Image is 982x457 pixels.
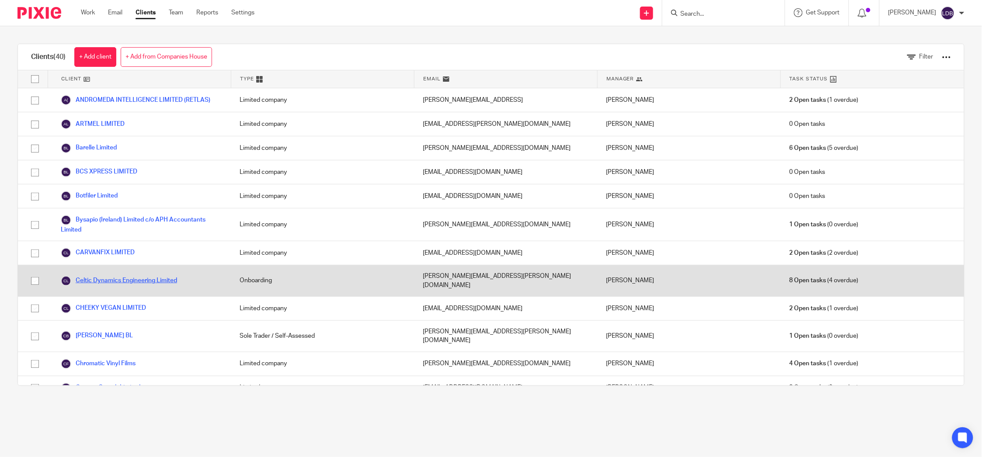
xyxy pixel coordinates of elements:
a: Creator Growth Limited [61,383,140,393]
a: BCS XPRESS LIMITED [61,167,137,177]
a: ANDROMEDA INTELLIGENCE LIMITED (RETLAS) [61,95,210,105]
span: Client [61,75,81,83]
a: Botfiler Limited [61,191,118,201]
div: Limited company [231,208,414,241]
div: Limited company [231,352,414,376]
a: Reports [196,8,218,17]
div: [EMAIL_ADDRESS][DOMAIN_NAME] [414,184,597,208]
span: Type [240,75,254,83]
div: [PERSON_NAME][EMAIL_ADDRESS][DOMAIN_NAME] [414,352,597,376]
div: Limited company [231,241,414,265]
div: [EMAIL_ADDRESS][DOMAIN_NAME] [414,241,597,265]
div: [PERSON_NAME] [598,265,781,296]
a: Clients [136,8,156,17]
img: svg%3E [61,215,71,225]
span: (1 overdue) [790,96,859,104]
h1: Clients [31,52,66,62]
img: Pixie [17,7,61,19]
div: Limited company [231,184,414,208]
div: Limited company [231,136,414,160]
img: svg%3E [61,359,71,369]
span: 2 Open tasks [790,304,826,313]
span: (5 overdue) [790,144,859,152]
a: Email [108,8,122,17]
span: 2 Open tasks [790,249,826,257]
a: CARVANFIX LIMITED [61,248,135,258]
span: 6 Open tasks [790,144,826,152]
span: (4 overdue) [790,276,859,285]
span: Filter [919,54,933,60]
a: CHEEKY VEGAN LIMITED [61,303,146,314]
div: [PERSON_NAME] [598,376,781,400]
span: (1 overdue) [790,359,859,368]
img: svg%3E [61,383,71,393]
div: [PERSON_NAME][EMAIL_ADDRESS][PERSON_NAME][DOMAIN_NAME] [414,321,597,352]
a: ARTMEL LIMITED [61,119,125,129]
div: [PERSON_NAME] [598,160,781,184]
span: (2 overdue) [790,383,859,392]
div: [PERSON_NAME] [598,241,781,265]
a: Settings [231,8,254,17]
div: [PERSON_NAME][EMAIL_ADDRESS][DOMAIN_NAME] [414,208,597,241]
img: svg%3E [61,119,71,129]
span: 0 Open tasks [790,120,825,128]
img: svg%3E [61,95,71,105]
span: Task Status [790,75,828,83]
div: [PERSON_NAME][EMAIL_ADDRESS][PERSON_NAME][DOMAIN_NAME] [414,265,597,296]
span: Email [423,75,441,83]
div: Sole Trader / Self-Assessed [231,321,414,352]
div: Onboarding [231,265,414,296]
div: [PERSON_NAME][EMAIL_ADDRESS] [414,88,597,112]
span: (2 overdue) [790,249,859,257]
img: svg%3E [61,303,71,314]
img: svg%3E [941,6,955,20]
div: Limited company [231,376,414,400]
span: (1 overdue) [790,304,859,313]
div: [PERSON_NAME] [598,208,781,241]
img: svg%3E [61,143,71,153]
div: [PERSON_NAME] [598,321,781,352]
div: Limited company [231,112,414,136]
div: Limited company [231,88,414,112]
span: (40) [53,53,66,60]
span: (0 overdue) [790,332,859,340]
img: svg%3E [61,167,71,177]
div: [PERSON_NAME] [598,88,781,112]
span: (0 overdue) [790,220,859,229]
p: [PERSON_NAME] [888,8,937,17]
span: 0 Open tasks [790,192,825,201]
div: [PERSON_NAME] [598,184,781,208]
a: Work [81,8,95,17]
a: Chromatic Vinyl Films [61,359,136,369]
span: Get Support [806,10,840,16]
a: + Add from Companies House [121,47,212,67]
a: Celtic Dynamics Engineering Limited [61,276,177,286]
img: svg%3E [61,191,71,201]
span: 4 Open tasks [790,359,826,368]
div: [PERSON_NAME] [598,297,781,320]
a: Barelle Limited [61,143,117,153]
span: 8 Open tasks [790,276,826,285]
a: Bysapio (Ireland) Limited c/o APH Accountants Limited [61,215,222,234]
img: svg%3E [61,276,71,286]
div: Limited company [231,160,414,184]
div: [EMAIL_ADDRESS][DOMAIN_NAME] [414,376,597,400]
input: Select all [27,71,43,87]
div: [PERSON_NAME] [598,136,781,160]
div: Limited company [231,297,414,320]
input: Search [680,10,759,18]
span: 3 Open tasks [790,383,826,392]
a: + Add client [74,47,116,67]
div: [EMAIL_ADDRESS][DOMAIN_NAME] [414,160,597,184]
span: Manager [606,75,634,83]
img: svg%3E [61,248,71,258]
div: [EMAIL_ADDRESS][PERSON_NAME][DOMAIN_NAME] [414,112,597,136]
a: Team [169,8,183,17]
div: [PERSON_NAME][EMAIL_ADDRESS][DOMAIN_NAME] [414,136,597,160]
div: [EMAIL_ADDRESS][DOMAIN_NAME] [414,297,597,320]
span: 2 Open tasks [790,96,826,104]
div: [PERSON_NAME] [598,112,781,136]
img: svg%3E [61,331,71,341]
div: [PERSON_NAME] [598,352,781,376]
span: 0 Open tasks [790,168,825,177]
